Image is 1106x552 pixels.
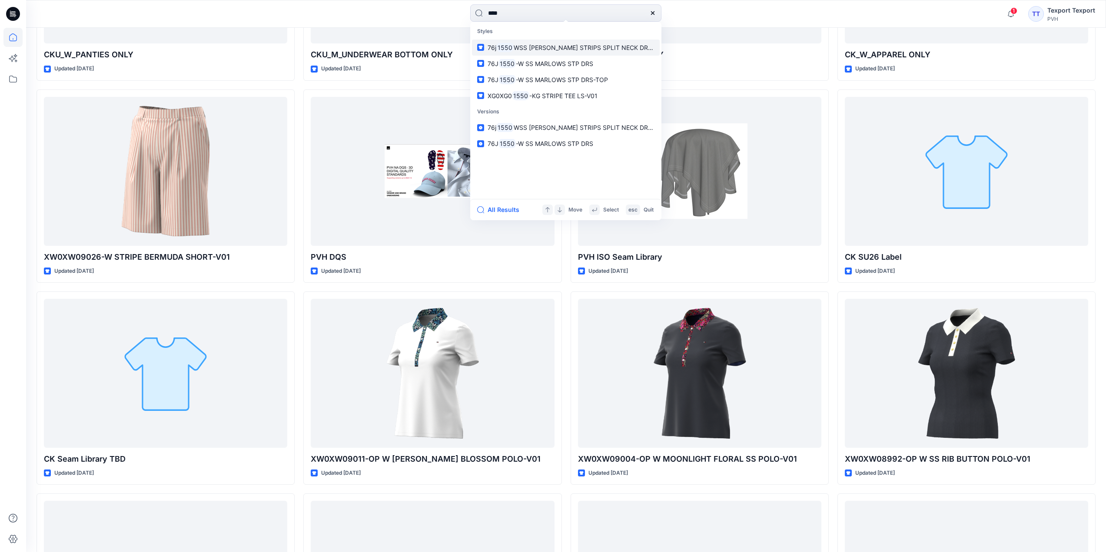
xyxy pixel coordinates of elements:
[488,124,496,131] span: 76j
[855,469,895,478] p: Updated [DATE]
[644,205,654,215] p: Quit
[845,49,1088,61] p: CK_W_APPAREL ONLY
[311,97,554,246] a: PVH DQS
[845,299,1088,448] a: XW0XW08992-OP W SS RIB BUTTON POLO-V01
[44,299,287,448] a: CK Seam Library TBD
[488,60,498,67] span: 76J
[1028,6,1044,22] div: TT
[845,97,1088,246] a: CK SU26 Label
[472,40,660,56] a: 76j1550WSS [PERSON_NAME] STRIPS SPLIT NECK DRESS
[472,23,660,40] p: Styles
[603,205,619,215] p: Select
[516,60,593,67] span: -W SS MARLOWS STP DRS
[588,469,628,478] p: Updated [DATE]
[514,124,659,131] span: WSS [PERSON_NAME] STRIPS SPLIT NECK DRESS
[311,299,554,448] a: XW0XW09011-OP W BERRY BLOSSOM POLO-V01
[529,92,598,99] span: -KG STRIPE TEE LS-V01
[628,205,638,215] p: esc
[578,49,821,61] p: CK_M_APPAREL ONLY
[311,49,554,61] p: CKU_M_UNDERWEAR BOTTOM ONLY
[516,76,608,83] span: -W SS MARLOWS STP DRS-TOP
[1047,5,1095,16] div: Texport Texport
[845,251,1088,263] p: CK SU26 Label
[498,59,516,69] mark: 1550
[44,453,287,465] p: CK Seam Library TBD
[321,64,361,73] p: Updated [DATE]
[472,56,660,72] a: 76J1550-W SS MARLOWS STP DRS
[516,140,593,147] span: -W SS MARLOWS STP DRS
[472,104,660,120] p: Versions
[496,43,514,53] mark: 1550
[514,44,659,51] span: WSS [PERSON_NAME] STRIPS SPLIT NECK DRESS
[498,75,516,85] mark: 1550
[855,267,895,276] p: Updated [DATE]
[472,136,660,152] a: 76J1550-W SS MARLOWS STP DRS
[588,267,628,276] p: Updated [DATE]
[845,453,1088,465] p: XW0XW08992-OP W SS RIB BUTTON POLO-V01
[568,205,582,215] p: Move
[54,267,94,276] p: Updated [DATE]
[44,97,287,246] a: XW0XW09026-W STRIPE BERMUDA SHORT-V01
[472,72,660,88] a: 76J1550-W SS MARLOWS STP DRS-TOP
[321,469,361,478] p: Updated [DATE]
[578,299,821,448] a: XW0XW09004-OP W MOONLIGHT FLORAL SS POLO-V01
[321,267,361,276] p: Updated [DATE]
[477,205,525,215] button: All Results
[488,44,496,51] span: 76j
[512,91,529,101] mark: 1550
[578,453,821,465] p: XW0XW09004-OP W MOONLIGHT FLORAL SS POLO-V01
[311,453,554,465] p: XW0XW09011-OP W [PERSON_NAME] BLOSSOM POLO-V01
[54,469,94,478] p: Updated [DATE]
[578,97,821,246] a: PVH ISO Seam Library
[488,140,498,147] span: 76J
[1047,16,1095,22] div: PVH
[855,64,895,73] p: Updated [DATE]
[578,251,821,263] p: PVH ISO Seam Library
[44,251,287,263] p: XW0XW09026-W STRIPE BERMUDA SHORT-V01
[311,251,554,263] p: PVH DQS
[488,92,512,99] span: XG0XG0
[498,139,516,149] mark: 1550
[472,88,660,104] a: XG0XG01550-KG STRIPE TEE LS-V01
[488,76,498,83] span: 76J
[496,122,514,132] mark: 1550
[54,64,94,73] p: Updated [DATE]
[1010,7,1017,14] span: 1
[472,119,660,136] a: 76j1550WSS [PERSON_NAME] STRIPS SPLIT NECK DRESS
[44,49,287,61] p: CKU_W_PANTIES ONLY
